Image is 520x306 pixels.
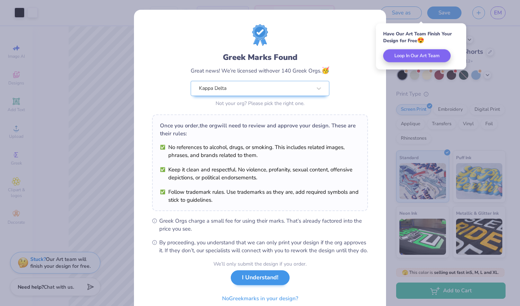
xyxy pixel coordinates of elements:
button: Loop In Our Art Team [383,49,451,62]
span: Greek Orgs charge a small fee for using their marks. That’s already factored into the price you see. [159,217,368,233]
span: By proceeding, you understand that we can only print your design if the org approves it. If they ... [159,239,368,254]
div: Have Our Art Team Finish Your Design for Free [383,31,459,44]
button: I Understand! [231,270,290,285]
li: No references to alcohol, drugs, or smoking. This includes related images, phrases, and brands re... [160,143,360,159]
span: 😍 [417,36,424,44]
div: Not your org? Please pick the right one. [191,100,329,107]
li: Keep it clean and respectful. No violence, profanity, sexual content, offensive depictions, or po... [160,166,360,182]
div: Once you order, the org will need to review and approve your design. These are their rules: [160,122,360,137]
div: We’ll only submit the design if you order. [213,260,307,268]
li: Follow trademark rules. Use trademarks as they are, add required symbols and stick to guidelines. [160,188,360,204]
div: Great news! We’re licensed with over 140 Greek Orgs. [191,66,329,75]
button: NoGreekmarks in your design? [216,291,304,306]
div: Greek Marks Found [191,52,329,63]
span: 🥳 [321,66,329,75]
img: license-marks-badge.png [252,24,268,46]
